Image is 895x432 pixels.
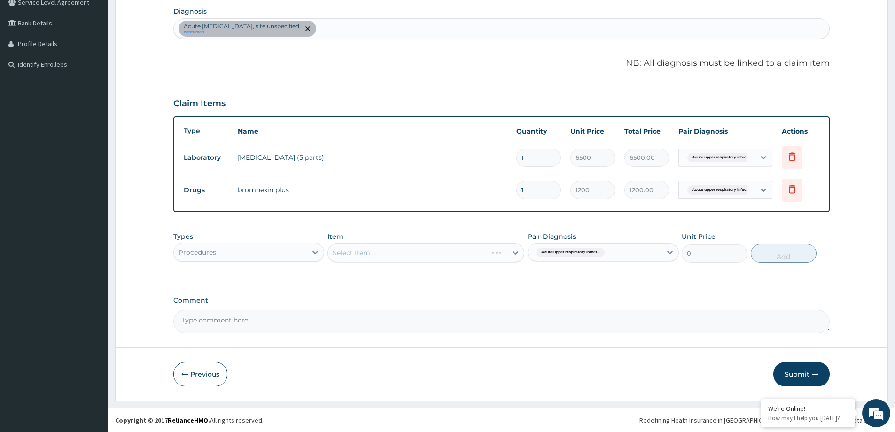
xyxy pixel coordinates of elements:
label: Unit Price [682,232,716,241]
span: Acute upper respiratory infect... [687,185,755,195]
div: We're Online! [768,404,848,413]
th: Type [179,122,233,140]
img: d_794563401_company_1708531726252_794563401 [17,47,38,71]
div: Minimize live chat window [154,5,177,27]
td: bromhexin plus [233,181,512,199]
label: Diagnosis [173,7,207,16]
textarea: Type your message and hit 'Enter' [5,257,179,290]
th: Total Price [620,122,674,141]
span: Acute upper respiratory infect... [687,153,755,162]
div: Redefining Heath Insurance in [GEOGRAPHIC_DATA] using Telemedicine and Data Science! [639,416,888,425]
label: Comment [173,297,830,305]
td: [MEDICAL_DATA] (5 parts) [233,148,512,167]
a: RelianceHMO [168,416,208,424]
button: Add [751,244,817,263]
p: Acute [MEDICAL_DATA], site unspecified [184,23,299,30]
h3: Claim Items [173,99,226,109]
label: Item [327,232,343,241]
span: Acute upper respiratory infect... [537,248,605,257]
td: Laboratory [179,149,233,166]
footer: All rights reserved. [108,408,895,432]
strong: Copyright © 2017 . [115,416,210,424]
td: Drugs [179,181,233,199]
label: Pair Diagnosis [528,232,576,241]
th: Unit Price [566,122,620,141]
div: Procedures [179,248,216,257]
button: Submit [773,362,830,386]
span: We're online! [54,118,130,213]
th: Quantity [512,122,566,141]
label: Types [173,233,193,241]
span: remove selection option [304,24,312,33]
th: Pair Diagnosis [674,122,777,141]
button: Previous [173,362,227,386]
div: Chat with us now [49,53,158,65]
p: How may I help you today? [768,414,848,422]
p: NB: All diagnosis must be linked to a claim item [173,57,830,70]
th: Actions [777,122,824,141]
small: confirmed [184,30,299,35]
th: Name [233,122,512,141]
